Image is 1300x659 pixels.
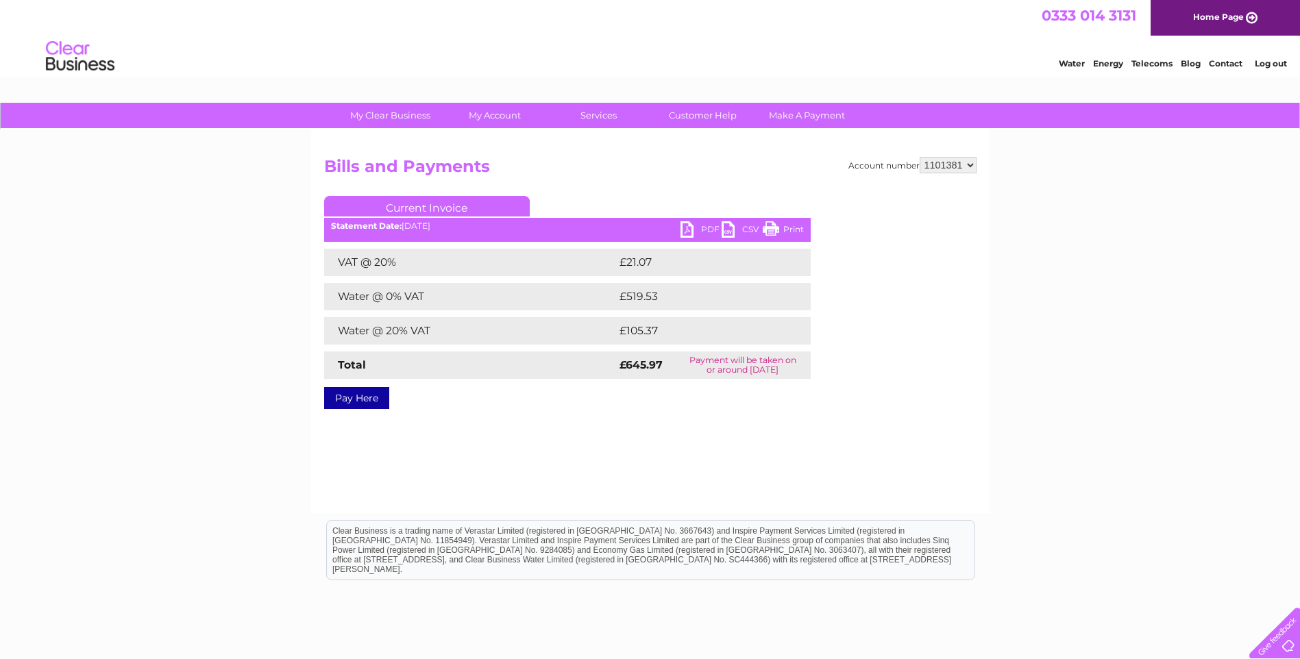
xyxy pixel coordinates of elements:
[324,157,977,183] h2: Bills and Payments
[680,221,722,241] a: PDF
[327,8,974,66] div: Clear Business is a trading name of Verastar Limited (registered in [GEOGRAPHIC_DATA] No. 3667643...
[324,387,389,409] a: Pay Here
[334,103,447,128] a: My Clear Business
[722,221,763,241] a: CSV
[331,221,402,231] b: Statement Date:
[616,283,785,310] td: £519.53
[848,157,977,173] div: Account number
[763,221,804,241] a: Print
[1181,58,1201,69] a: Blog
[324,249,616,276] td: VAT @ 20%
[324,221,811,231] div: [DATE]
[45,36,115,77] img: logo.png
[1042,7,1136,24] a: 0333 014 3131
[1209,58,1242,69] a: Contact
[1059,58,1085,69] a: Water
[1255,58,1287,69] a: Log out
[542,103,655,128] a: Services
[338,358,366,371] strong: Total
[324,317,616,345] td: Water @ 20% VAT
[438,103,551,128] a: My Account
[616,249,782,276] td: £21.07
[324,283,616,310] td: Water @ 0% VAT
[1093,58,1123,69] a: Energy
[616,317,785,345] td: £105.37
[646,103,759,128] a: Customer Help
[675,351,810,379] td: Payment will be taken on or around [DATE]
[1131,58,1173,69] a: Telecoms
[324,196,530,216] a: Current Invoice
[750,103,863,128] a: Make A Payment
[620,358,663,371] strong: £645.97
